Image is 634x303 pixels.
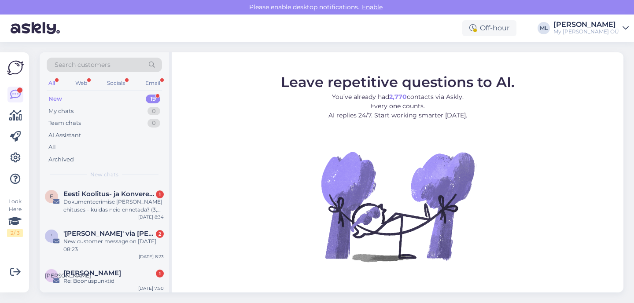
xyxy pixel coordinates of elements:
div: Team chats [48,119,81,128]
div: Look Here [7,197,23,237]
div: All [47,77,57,89]
div: [DATE] 8:23 [139,253,164,260]
div: My chats [48,107,74,116]
div: [DATE] 8:34 [138,214,164,220]
span: Search customers [55,60,111,69]
div: New customer message on [DATE] 08:23 [63,237,164,253]
a: [PERSON_NAME]My [PERSON_NAME] OÜ [553,21,629,35]
div: 2 [156,230,164,238]
span: E [50,193,53,200]
div: 1 [156,190,164,198]
span: Кира Полупанова [63,269,121,277]
div: Socials [105,77,127,89]
p: You’ve already had contacts via Askly. Every one counts. AI replies 24/7. Start working smarter [... [281,92,515,120]
span: [PERSON_NAME] [45,272,91,279]
div: Archived [48,155,74,164]
div: [PERSON_NAME] [553,21,619,28]
div: Email [144,77,162,89]
div: 0 [147,119,160,128]
div: Off-hour [462,20,516,36]
div: Re: Boonuspunktid [63,277,164,285]
div: [DATE] 7:50 [138,285,164,292]
div: 1 [156,270,164,277]
div: AI Assistant [48,131,81,140]
span: Eesti Koolitus- ja Konverentsikeskus [63,190,155,198]
span: Leave repetitive questions to AI. [281,73,515,91]
div: My [PERSON_NAME] OÜ [553,28,619,35]
img: No Chat active [318,127,477,285]
div: Dokumenteerimise [PERSON_NAME] ehituses – kuidas neid ennetada? (3,8 TP) [63,198,164,214]
span: ' [51,233,52,239]
span: Enable [359,3,385,11]
div: 2 / 3 [7,229,23,237]
div: New [48,95,62,103]
div: Web [74,77,89,89]
img: Askly Logo [7,59,24,76]
div: All [48,143,56,152]
b: 2,770 [389,93,407,101]
div: 0 [147,107,160,116]
div: 19 [146,95,160,103]
span: 'Simone De Ruosi' via Stella Bredenist [63,230,155,237]
span: New chats [90,171,118,179]
div: ML [538,22,550,34]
